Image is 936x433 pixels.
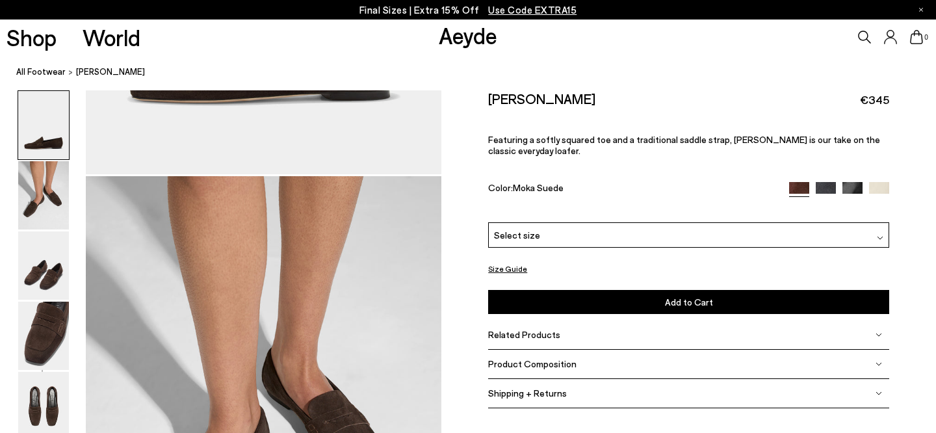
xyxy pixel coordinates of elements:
[488,358,577,369] span: Product Composition
[488,134,889,156] p: Featuring a softly squared toe and a traditional saddle strap, [PERSON_NAME] is our take on the c...
[488,181,776,196] div: Color:
[876,332,882,338] img: svg%3E
[488,4,577,16] span: Navigate to /collections/ss25-final-sizes
[16,55,936,90] nav: breadcrumb
[923,34,929,41] span: 0
[910,30,923,44] a: 0
[665,296,713,308] span: Add to Cart
[359,2,577,18] p: Final Sizes | Extra 15% Off
[16,65,66,79] a: All Footwear
[18,161,69,230] img: Lana Suede Loafers - Image 2
[439,21,497,49] a: Aeyde
[513,181,564,192] span: Moka Suede
[488,387,567,399] span: Shipping + Returns
[494,228,540,242] span: Select size
[488,329,560,340] span: Related Products
[488,261,527,277] button: Size Guide
[83,26,140,49] a: World
[860,92,889,108] span: €345
[876,390,882,397] img: svg%3E
[18,231,69,300] img: Lana Suede Loafers - Image 3
[488,90,595,107] h2: [PERSON_NAME]
[6,26,57,49] a: Shop
[76,65,145,79] span: [PERSON_NAME]
[488,290,889,314] button: Add to Cart
[877,235,883,241] img: svg%3E
[18,302,69,370] img: Lana Suede Loafers - Image 4
[876,361,882,367] img: svg%3E
[18,91,69,159] img: Lana Suede Loafers - Image 1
